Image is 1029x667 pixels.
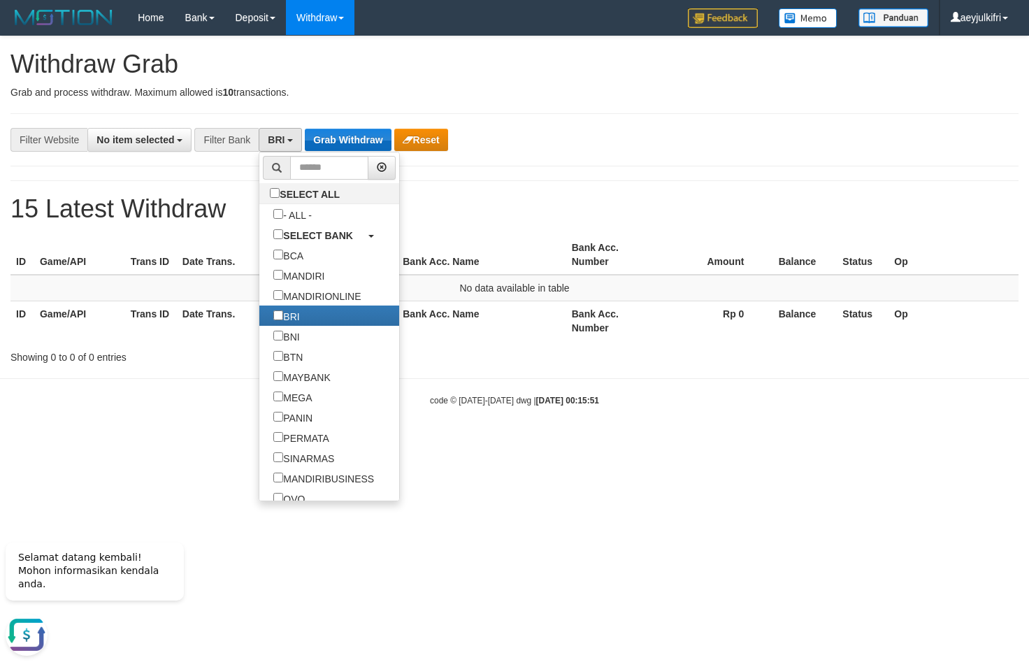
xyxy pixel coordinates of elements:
label: PANIN [259,407,326,427]
input: PERMATA [273,432,283,442]
input: MEGA [273,392,283,401]
th: Game/API [34,235,125,275]
input: MAYBANK [273,371,283,381]
span: No item selected [96,134,174,145]
input: OVO [273,493,283,503]
label: MANDIRIBUSINESS [259,468,388,488]
button: Reset [394,129,448,151]
label: BNI [259,326,313,346]
input: - ALL - [273,209,283,219]
label: BTN [259,346,317,366]
th: Status [837,235,888,275]
input: SELECT ALL [270,188,280,198]
label: SINARMAS [259,447,348,468]
img: Feedback.jpg [688,8,758,28]
h1: 15 Latest Withdraw [10,195,1019,223]
th: Status [837,301,888,340]
button: BRI [259,128,302,152]
button: No item selected [87,128,192,152]
label: - ALL - [259,204,326,224]
th: Trans ID [125,235,177,275]
label: OVO [259,488,319,508]
input: SELECT BANK [273,229,283,239]
th: ID [10,301,34,340]
input: BCA [273,250,283,259]
span: BRI [268,134,285,145]
b: SELECT BANK [283,230,353,241]
button: Grab Withdraw [305,129,391,151]
th: Amount [657,235,765,275]
img: Button%20Memo.svg [779,8,837,28]
p: Grab and process withdraw. Maximum allowed is transactions. [10,85,1019,99]
th: Balance [765,301,837,340]
th: Bank Acc. Number [566,301,657,340]
div: Showing 0 to 0 of 0 entries [10,345,418,364]
label: MEGA [259,387,326,407]
th: Rp 0 [657,301,765,340]
img: MOTION_logo.png [10,7,117,28]
a: SELECT BANK [259,224,399,245]
th: Trans ID [125,301,177,340]
span: Selamat datang kembali! Mohon informasikan kendala anda. [18,22,159,59]
input: BRI [273,310,283,320]
input: PANIN [273,412,283,422]
img: panduan.png [858,8,928,27]
input: BNI [273,331,283,340]
strong: 10 [222,87,233,98]
button: Open LiveChat chat widget [6,84,48,126]
th: ID [10,235,34,275]
th: Game/API [34,301,125,340]
div: Filter Bank [194,128,259,152]
th: Bank Acc. Number [566,235,657,275]
label: SELECT ALL [259,183,354,203]
td: No data available in table [10,275,1019,301]
div: Filter Website [10,128,87,152]
h1: Withdraw Grab [10,50,1019,78]
label: MAYBANK [259,366,344,387]
th: Bank Acc. Name [397,235,566,275]
input: MANDIRIBUSINESS [273,473,283,482]
label: MANDIRI [259,265,338,285]
th: Date Trans. [177,235,287,275]
th: Op [888,235,1019,275]
input: MANDIRI [273,270,283,280]
input: MANDIRIONLINE [273,290,283,300]
input: SINARMAS [273,452,283,462]
label: BRI [259,306,313,326]
th: Date Trans. [177,301,287,340]
th: Balance [765,235,837,275]
th: Bank Acc. Name [397,301,566,340]
th: Op [888,301,1019,340]
small: code © [DATE]-[DATE] dwg | [430,396,599,406]
label: PERMATA [259,427,343,447]
label: MANDIRIONLINE [259,285,375,306]
strong: [DATE] 00:15:51 [536,396,599,406]
input: BTN [273,351,283,361]
label: BCA [259,245,317,265]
